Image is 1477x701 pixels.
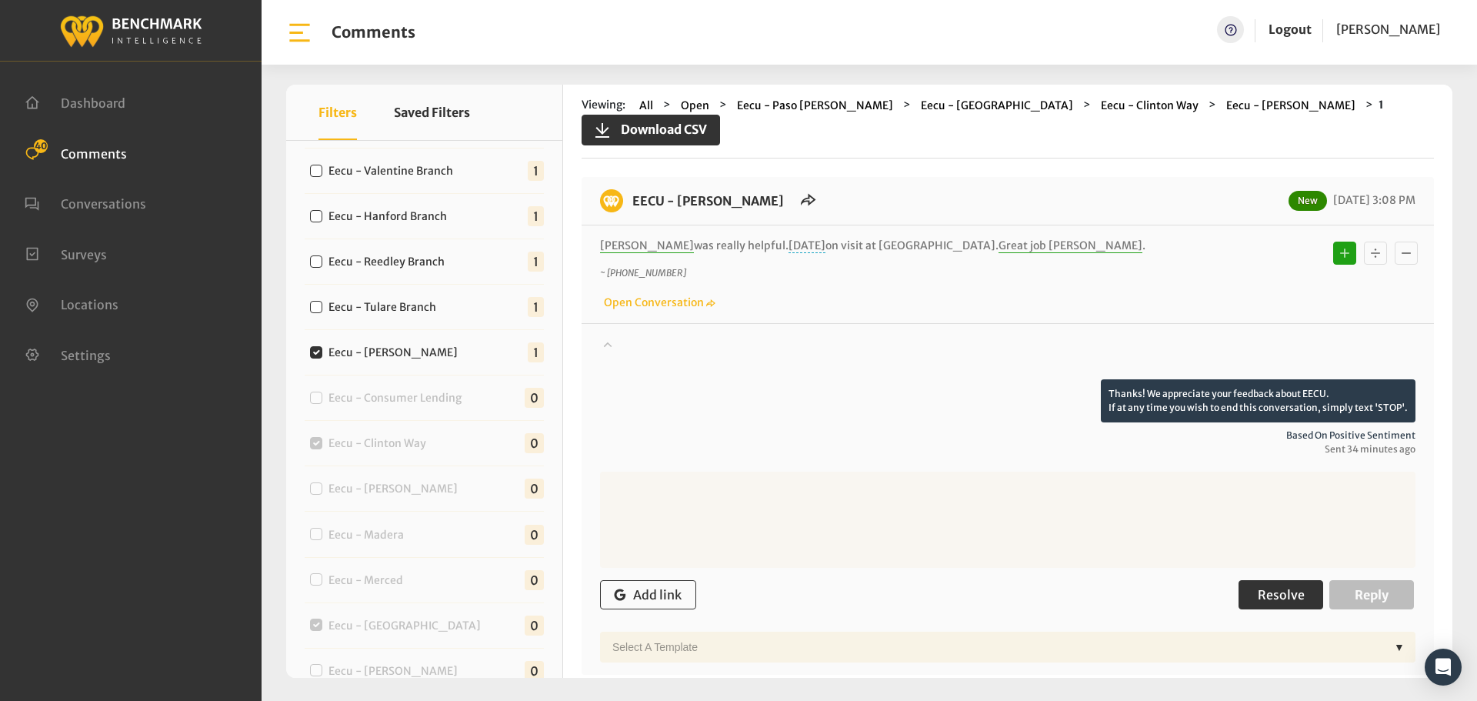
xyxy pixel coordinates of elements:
input: Eecu - Tulare Branch [310,301,322,313]
label: Eecu - Consumer Lending [323,390,474,406]
input: Eecu - Hanford Branch [310,210,322,222]
label: Eecu - [PERSON_NAME] [323,663,470,679]
span: 0 [525,616,544,636]
span: 1 [528,297,544,317]
label: Eecu - [PERSON_NAME] [323,345,470,361]
button: Saved Filters [394,85,470,140]
img: benchmark [59,12,202,49]
button: Eecu - [GEOGRAPHIC_DATA] [916,97,1078,115]
label: Eecu - Tulare Branch [323,299,448,315]
span: Great job [PERSON_NAME] [999,239,1142,253]
span: [PERSON_NAME] [600,239,694,253]
a: Surveys [25,245,107,261]
span: Dashboard [61,95,125,111]
span: 1 [528,161,544,181]
label: Eecu - [PERSON_NAME] [323,481,470,497]
a: Conversations [25,195,146,210]
i: ~ [PHONE_NUMBER] [600,267,686,279]
input: Eecu - Valentine Branch [310,165,322,177]
a: Dashboard [25,94,125,109]
button: Download CSV [582,115,720,145]
label: Eecu - [GEOGRAPHIC_DATA] [323,618,493,634]
button: Add link [600,580,696,609]
label: Eecu - Clinton Way [323,436,438,452]
button: Filters [318,85,357,140]
span: [DATE] [789,239,825,253]
span: Based on positive sentiment [600,429,1415,442]
label: Eecu - Valentine Branch [323,163,465,179]
a: Comments 40 [25,145,127,160]
span: 1 [528,252,544,272]
button: Eecu - [PERSON_NAME] [1222,97,1360,115]
span: Viewing: [582,97,625,115]
span: [PERSON_NAME] [1336,22,1440,37]
span: 0 [525,433,544,453]
span: 1 [528,206,544,226]
span: 0 [525,661,544,681]
img: bar [286,19,313,46]
p: Thanks! We appreciate your feedback about EECU. If at any time you wish to end this conversation,... [1101,379,1415,422]
span: New [1289,191,1327,211]
div: Basic example [1329,238,1422,269]
label: Eecu - Madera [323,527,416,543]
strong: 1 [1379,98,1384,112]
a: Open Conversation [600,295,715,309]
span: Conversations [61,196,146,212]
a: Settings [25,346,111,362]
button: Eecu - Paso [PERSON_NAME] [732,97,898,115]
a: Logout [1269,22,1312,37]
button: All [635,97,658,115]
span: Resolve [1258,587,1305,603]
input: Eecu - [PERSON_NAME] [310,346,322,359]
div: Open Intercom Messenger [1425,649,1462,686]
label: Eecu - Hanford Branch [323,209,459,225]
span: [DATE] 3:08 PM [1329,193,1415,207]
span: 0 [525,570,544,590]
span: 0 [525,388,544,408]
button: Open [676,97,714,115]
label: Eecu - Merced [323,572,415,589]
span: 0 [525,479,544,499]
span: Surveys [61,246,107,262]
a: Locations [25,295,118,311]
span: 0 [525,525,544,545]
p: was really helpful. on visit at [GEOGRAPHIC_DATA]. . [600,238,1212,254]
span: Settings [61,347,111,362]
span: Locations [61,297,118,312]
span: Comments [61,145,127,161]
span: Download CSV [612,120,707,139]
div: ▼ [1388,632,1411,663]
label: Eecu - Reedley Branch [323,254,457,270]
span: 1 [528,342,544,362]
h6: EECU - Demaree Branch [623,189,793,212]
div: Select a Template [605,632,1388,663]
button: Resolve [1239,580,1323,609]
a: [PERSON_NAME] [1336,16,1440,43]
a: Logout [1269,16,1312,43]
span: Sent 34 minutes ago [600,442,1415,456]
input: Eecu - Reedley Branch [310,255,322,268]
button: Eecu - Clinton Way [1096,97,1203,115]
h1: Comments [332,23,415,42]
span: 40 [34,139,48,153]
img: benchmark [600,189,623,212]
a: EECU - [PERSON_NAME] [632,193,784,209]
